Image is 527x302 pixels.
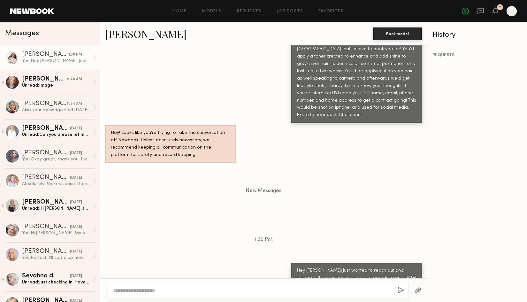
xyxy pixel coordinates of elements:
a: Requests [237,9,262,13]
div: [PERSON_NAME] [22,150,70,156]
a: [PERSON_NAME] [105,27,187,41]
span: 1:30 PM [255,237,273,243]
div: Unread: Image [22,82,90,89]
div: Hey [PERSON_NAME]! Just wanted to reach out and follow up the previous message in regards to our ... [297,267,416,297]
div: [PERSON_NAME] [22,199,70,205]
a: Home [172,9,187,13]
div: [PERSON_NAME] [22,51,68,58]
div: History [432,31,522,39]
div: [PERSON_NAME] [22,174,70,181]
a: Job Posts [277,9,303,13]
div: [PERSON_NAME] [22,125,70,132]
div: 7:44 AM [66,101,82,107]
div: [DATE] [70,273,82,279]
div: [PERSON_NAME] [22,248,70,255]
div: Unread: Just checking in. Haven’t heard anything back from you on IG [22,279,90,285]
div: 1:30 PM [68,52,82,58]
div: [PERSON_NAME] [22,101,66,107]
a: Book model [373,31,422,36]
div: REQUESTS [432,53,522,58]
div: Hey! Looks like you’re trying to take the conversation off Newbook. Unless absolutely necessary, ... [111,129,230,159]
a: E [507,6,517,16]
a: Favorites [318,9,344,13]
div: Also your message said [DATE]. The 2nd is [DATE] so not sure if you’re aware of that. I am availa... [22,107,90,113]
a: Models [202,9,221,13]
div: You: Hey [PERSON_NAME]! Just wanted to reach out and follow up the previous message in regards to... [22,58,90,64]
div: You: Okay great, thank you! I will be in touch! [22,156,90,162]
div: You: Hi [PERSON_NAME]! My name is [PERSON_NAME] and I’m working on a lifestyle shoot with [PERSON... [22,230,90,236]
div: 8:40 AM [67,76,82,82]
div: 1 [499,6,501,9]
span: New Messages [246,188,281,194]
div: [DATE] [70,224,82,230]
button: Book model [373,27,422,40]
span: Messages [5,30,39,37]
div: [PERSON_NAME] [22,76,67,82]
div: You: Perfect! I’ll come up now [22,255,90,261]
div: Unread: Can you please let me know. Thank you [22,132,90,138]
div: [DATE] [70,175,82,181]
div: [PERSON_NAME] [22,224,70,230]
div: Hi [PERSON_NAME]! My name is [PERSON_NAME]. I'm Social Media and PR Manager for PRAVANA and ZOTOS... [297,24,416,119]
div: [DATE] [70,126,82,132]
div: [DATE] [70,249,82,255]
div: [DATE] [70,150,82,156]
div: Absolutely! Makes sense Thanks, [PERSON_NAME] [22,181,90,187]
div: Sevahna d. [22,273,70,279]
div: Unread: Hi [PERSON_NAME], thank you for reaching out about this opportunity. I am available on th... [22,205,90,212]
div: [DATE] [70,199,82,205]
